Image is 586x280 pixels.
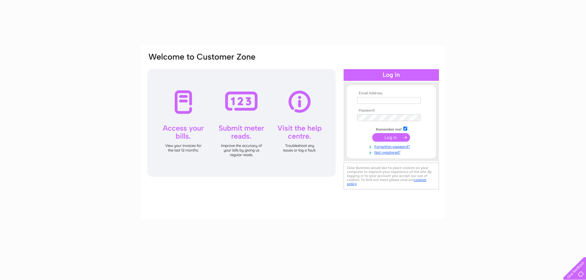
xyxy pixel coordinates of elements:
th: Email Address: [356,91,427,96]
a: cookies policy [347,178,426,186]
th: Password: [356,108,427,113]
div: Clear Business would like to place cookies on your computer to improve your experience of the sit... [344,163,439,189]
a: Forgotten password? [357,143,427,149]
a: Not registered? [357,149,427,155]
td: Remember me? [356,126,427,132]
input: Submit [372,133,410,142]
